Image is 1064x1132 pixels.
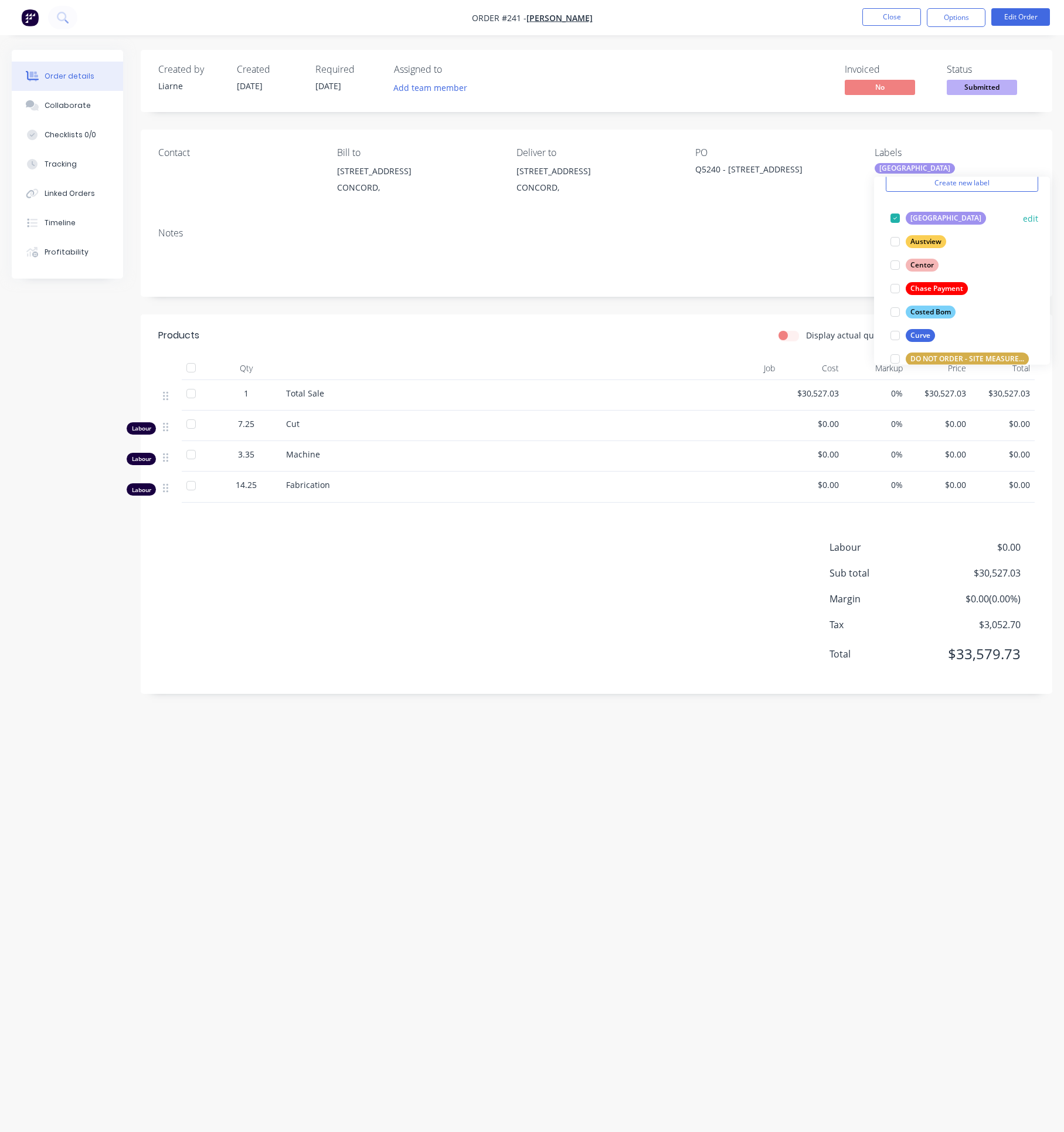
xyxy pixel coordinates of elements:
div: Created [237,64,301,75]
span: $0.00 [975,418,1030,430]
div: Job [692,357,780,380]
div: Created by [158,64,223,75]
button: Curve [886,327,940,344]
div: DO NOT ORDER - SITE MEASURE BY CLIENT [906,353,1029,365]
span: Submitted [947,80,1017,94]
button: Add team member [394,80,474,96]
div: Invoiced [845,64,933,75]
span: 0% [848,448,903,460]
div: Notes [158,228,1035,239]
span: Sub total [830,566,934,580]
div: Bill to [337,147,497,158]
button: Close [862,8,921,26]
button: Order details [12,62,123,91]
span: Tax [830,618,934,632]
button: Austview [886,233,951,250]
button: [GEOGRAPHIC_DATA] [886,210,991,226]
button: Collaborate [12,91,123,120]
button: Centor [886,257,943,273]
div: Status [947,64,1035,75]
span: $0.00 [912,448,967,460]
div: Required [315,64,380,75]
div: Liarne [158,80,223,92]
span: Total [830,647,934,661]
span: Machine [286,449,320,460]
button: Create new label [886,174,1038,192]
button: Timeline [12,208,123,238]
span: $30,527.03 [912,387,967,399]
div: Profitability [45,247,89,257]
span: $30,527.03 [934,566,1021,580]
button: Tracking [12,150,123,179]
div: Markup [844,357,907,380]
button: Add team member [387,80,474,96]
div: Collaborate [45,100,91,111]
div: Price [907,357,971,380]
span: 14.25 [236,479,257,491]
a: [PERSON_NAME] [526,12,593,23]
div: Q5240 - [STREET_ADDRESS] [695,163,842,179]
div: Labour [127,453,156,465]
button: Costed Bom [886,304,960,320]
span: $30,527.03 [784,387,839,399]
button: Profitability [12,238,123,267]
div: Assigned to [394,64,511,75]
span: $0.00 [784,479,839,491]
div: Deliver to [516,147,677,158]
span: Labour [830,540,934,554]
div: Qty [211,357,281,380]
span: $0.00 [912,479,967,491]
span: 1 [244,387,249,399]
div: [STREET_ADDRESS] [337,163,497,179]
span: $3,052.70 [934,618,1021,632]
span: [DATE] [237,80,263,91]
span: $0.00 [784,418,839,430]
span: Fabrication [286,479,330,490]
span: $0.00 [975,448,1030,460]
button: DO NOT ORDER - SITE MEASURE BY CLIENT [886,351,1034,367]
div: Order details [45,71,94,82]
button: Submitted [947,80,1017,97]
div: Checklists 0/0 [45,130,96,140]
label: Display actual quantities [806,329,903,341]
div: Curve [906,329,935,342]
span: $30,527.03 [975,387,1030,399]
span: $0.00 [784,448,839,460]
span: 0% [848,387,903,399]
div: Linked Orders [45,188,95,199]
span: Total Sale [286,388,324,399]
span: Order #241 - [472,12,526,23]
span: $0.00 [912,418,967,430]
span: Margin [830,592,934,606]
div: [GEOGRAPHIC_DATA] [906,212,986,225]
div: Contact [158,147,318,158]
div: Total [971,357,1035,380]
button: Edit Order [991,8,1050,26]
div: Labour [127,483,156,496]
button: Chase Payment [886,280,973,297]
div: CONCORD, [337,179,497,196]
span: $0.00 [934,540,1021,554]
span: 0% [848,479,903,491]
div: Tracking [45,159,77,170]
span: 7.25 [238,418,254,430]
div: Austview [906,235,946,248]
span: $33,579.73 [934,643,1021,665]
span: No [845,80,915,94]
div: [GEOGRAPHIC_DATA] [875,163,955,174]
span: $0.00 [975,479,1030,491]
div: Labels [875,147,1035,158]
button: Options [927,8,985,27]
div: CONCORD, [516,179,677,196]
button: edit [1023,212,1038,224]
button: Checklists 0/0 [12,120,123,150]
div: Costed Bom [906,306,956,318]
span: Cut [286,418,300,429]
div: Chase Payment [906,282,968,295]
span: 3.35 [238,448,254,460]
button: Linked Orders [12,179,123,208]
div: Centor [906,259,939,272]
span: $0.00 ( 0.00 %) [934,592,1021,606]
img: Factory [21,9,39,26]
